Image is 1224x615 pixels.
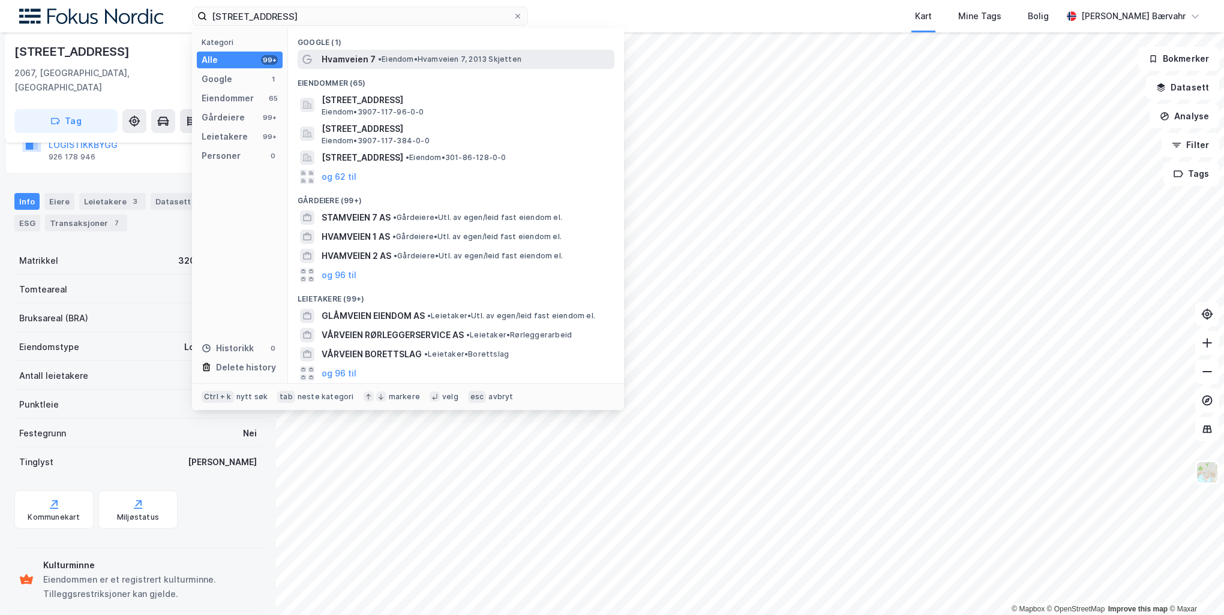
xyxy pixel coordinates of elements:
div: Tomteareal [19,282,67,297]
div: 926 178 946 [49,152,95,162]
div: ESG [14,215,40,231]
span: HVAMVEIEN 2 AS [322,249,391,263]
div: 0 [268,151,278,161]
a: Mapbox [1012,605,1045,613]
div: Eiere [44,193,74,210]
span: [STREET_ADDRESS] [322,150,403,165]
button: og 96 til [322,366,356,381]
span: Leietaker • Rørleggerarbeid [466,330,572,340]
span: • [378,55,382,64]
div: Eiendomstype [19,340,79,354]
span: Leietaker • Borettslag [424,349,509,359]
div: Kulturminne [43,558,257,572]
span: Leietaker • Utl. av egen/leid fast eiendom el. [427,311,595,321]
div: Leietakere [202,129,248,144]
span: GLÅMVEIEN EIENDOM AS [322,309,425,323]
div: Transaksjoner [45,215,127,231]
button: Datasett [1146,76,1219,100]
div: Info [14,193,40,210]
span: VÅRVEIEN RØRLEGGERSERVICE AS [322,328,464,342]
span: • [392,232,396,241]
div: 65 [268,94,278,103]
button: og 96 til [322,268,356,282]
div: Delete history [216,360,276,375]
div: Google (1) [288,28,624,50]
div: Leietakere [79,193,146,210]
div: velg [442,392,458,402]
iframe: Chat Widget [1164,557,1224,615]
div: Kontrollprogram for chat [1164,557,1224,615]
div: Nei [243,426,257,441]
div: Eiendommer (65) [288,69,624,91]
div: Logistikk, Handel [184,340,257,354]
div: Kart [915,9,932,23]
button: Bokmerker [1138,47,1219,71]
button: Filter [1162,133,1219,157]
span: Eiendom • 301-86-128-0-0 [406,153,506,162]
div: 99+ [261,132,278,141]
div: 0 [268,343,278,353]
div: Personer [202,149,241,163]
div: Festegrunn [19,426,66,441]
img: Z [1196,461,1219,484]
div: neste kategori [298,392,354,402]
div: Miljøstatus [117,512,159,522]
div: Punktleie [19,397,59,412]
span: Hvamveien 7 [322,52,376,67]
div: 3 [129,195,141,207]
span: • [393,213,397,222]
div: 3209-152-59-0-0 [178,254,257,268]
span: • [427,311,431,320]
span: [STREET_ADDRESS] [322,122,610,136]
a: OpenStreetMap [1047,605,1105,613]
span: Eiendom • 3907-117-384-0-0 [322,136,430,146]
span: STAMVEIEN 7 AS [322,210,391,225]
div: 99+ [261,55,278,65]
div: [STREET_ADDRESS] [14,42,132,61]
a: Improve this map [1108,605,1168,613]
div: Eiendommer [202,91,254,105]
div: esc [468,391,487,403]
span: Gårdeiere • Utl. av egen/leid fast eiendom el. [394,251,563,261]
div: Tinglyst [19,455,53,469]
div: Historikk [202,341,254,355]
span: VÅRVEIEN BORETTSLAG [322,347,422,361]
div: Datasett [151,193,210,210]
span: Eiendom • Hvamveien 7, 2013 Skjetten [378,55,521,64]
div: Alle [202,53,218,67]
div: Matrikkel [19,254,58,268]
div: 1 [268,74,278,84]
div: 2067, [GEOGRAPHIC_DATA], [GEOGRAPHIC_DATA] [14,66,193,95]
button: Tag [14,109,118,133]
div: Bolig [1028,9,1049,23]
span: • [424,349,428,358]
div: tab [277,391,295,403]
span: Gårdeiere • Utl. av egen/leid fast eiendom el. [393,213,562,222]
span: • [466,330,470,339]
div: 99+ [261,113,278,122]
button: og 62 til [322,170,356,184]
div: avbryt [488,392,513,402]
div: Gårdeiere (99+) [288,186,624,208]
input: Søk på adresse, matrikkel, gårdeiere, leietakere eller personer [207,7,513,25]
div: 7 [110,217,122,229]
button: Analyse [1150,104,1219,128]
img: fokus-nordic-logo.8a93422641609758e4ac.png [19,8,163,25]
button: Tags [1163,162,1219,186]
div: markere [389,392,420,402]
span: • [406,153,409,162]
span: Gårdeiere • Utl. av egen/leid fast eiendom el. [392,232,562,242]
div: Leietakere (99+) [288,285,624,306]
div: Gårdeiere [202,110,245,125]
div: Kategori [202,38,283,47]
div: Kommunekart [28,512,80,522]
div: Mine Tags [958,9,1001,23]
div: Google [202,72,232,86]
div: Eiendommen er et registrert kulturminne. Tilleggsrestriksjoner kan gjelde. [43,572,257,601]
div: Antall leietakere [19,369,88,383]
div: nytt søk [236,392,268,402]
div: [PERSON_NAME] Bærvahr [1081,9,1186,23]
span: HVAMVEIEN 1 AS [322,230,390,244]
span: Eiendom • 3907-117-96-0-0 [322,107,424,117]
div: Bruksareal (BRA) [19,311,88,325]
